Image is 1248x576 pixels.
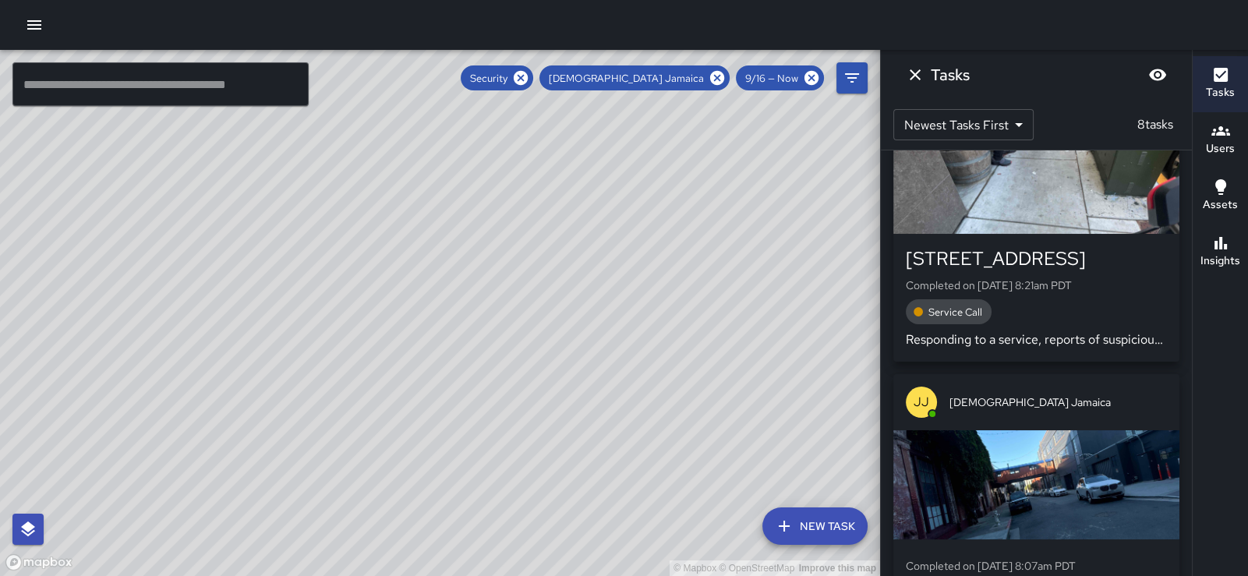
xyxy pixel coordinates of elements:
[949,394,1167,410] span: [DEMOGRAPHIC_DATA] Jamaica
[762,507,868,545] button: New Task
[736,65,824,90] div: 9/16 — Now
[900,59,931,90] button: Dismiss
[1193,56,1248,112] button: Tasks
[1131,115,1179,134] p: 8 tasks
[893,69,1179,362] button: JJ[DEMOGRAPHIC_DATA] Jamaica[STREET_ADDRESS]Completed on [DATE] 8:21am PDTService CallResponding ...
[906,246,1167,271] div: [STREET_ADDRESS]
[906,330,1167,349] p: Responding to a service, reports of suspicious activity by [STREET_ADDRESS]. Upon arrival advised...
[1193,112,1248,168] button: Users
[931,62,970,87] h6: Tasks
[919,306,992,319] span: Service Call
[1142,59,1173,90] button: Blur
[893,109,1034,140] div: Newest Tasks First
[461,72,517,85] span: Security
[736,72,808,85] span: 9/16 — Now
[906,558,1167,574] p: Completed on [DATE] 8:07am PDT
[539,65,730,90] div: [DEMOGRAPHIC_DATA] Jamaica
[1193,224,1248,281] button: Insights
[906,277,1167,293] p: Completed on [DATE] 8:21am PDT
[1206,140,1235,157] h6: Users
[539,72,713,85] span: [DEMOGRAPHIC_DATA] Jamaica
[914,393,929,412] p: JJ
[461,65,533,90] div: Security
[1200,253,1240,270] h6: Insights
[1206,84,1235,101] h6: Tasks
[836,62,868,94] button: Filters
[1203,196,1238,214] h6: Assets
[1193,168,1248,224] button: Assets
